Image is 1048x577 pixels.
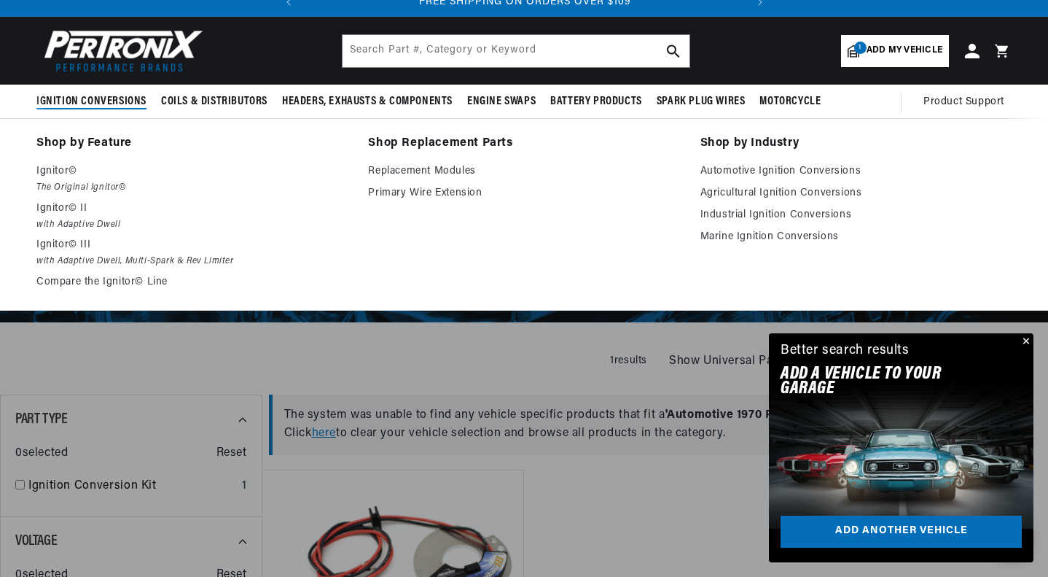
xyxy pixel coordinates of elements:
span: 1 results [610,355,647,366]
p: Ignitor© III [36,236,348,254]
span: 0 selected [15,444,68,463]
span: Product Support [923,94,1004,110]
div: The system was unable to find any vehicle specific products that fit a Click to clear your vehicl... [269,395,1033,455]
a: Add another vehicle [781,516,1022,549]
span: Coils & Distributors [161,94,267,109]
a: Shop Replacement Parts [368,133,679,154]
span: Part Type [15,412,67,427]
a: Ignitor© The Original Ignitor© [36,163,348,195]
button: search button [657,35,689,67]
summary: Coils & Distributors [154,85,275,119]
summary: Battery Products [543,85,649,119]
h2: Add A VEHICLE to your garage [781,367,985,397]
span: Reset [216,444,247,463]
input: Search Part #, Category or Keyword [343,35,689,67]
a: here [312,427,336,439]
a: Industrial Ignition Conversions [700,206,1012,224]
summary: Spark Plug Wires [649,85,753,119]
a: Agricultural Ignition Conversions [700,185,1012,202]
summary: Engine Swaps [460,85,543,119]
span: Ignition Conversions [36,94,146,109]
span: Voltage [15,534,57,549]
button: Close [1016,333,1033,351]
p: Ignitor© II [36,200,348,217]
span: Show Universal Parts [669,352,788,371]
span: Add my vehicle [867,44,942,58]
a: Shop by Feature [36,133,348,154]
div: Better search results [781,341,910,362]
span: Engine Swaps [467,94,536,109]
div: 1 [242,477,247,496]
a: Primary Wire Extension [368,185,679,202]
a: Ignition Conversion Kit [28,477,236,496]
a: 1Add my vehicle [841,35,949,67]
p: Ignitor© [36,163,348,180]
span: Motorcycle [759,94,821,109]
a: Compare the Ignitor© Line [36,274,348,291]
a: Automotive Ignition Conversions [700,163,1012,180]
span: Spark Plug Wires [657,94,746,109]
a: Marine Ignition Conversions [700,228,1012,246]
a: Replacement Modules [368,163,679,180]
em: The Original Ignitor© [36,180,348,195]
span: ' Automotive 1970 Ford F-350 360cid / 5.9L '. [665,409,910,421]
span: Battery Products [550,94,642,109]
summary: Motorcycle [752,85,828,119]
img: Pertronix [36,26,204,76]
summary: Product Support [923,85,1012,120]
a: Shop by Industry [700,133,1012,154]
em: with Adaptive Dwell, Multi-Spark & Rev Limiter [36,254,348,269]
span: Headers, Exhausts & Components [282,94,453,109]
summary: Headers, Exhausts & Components [275,85,460,119]
span: 1 [854,42,867,54]
em: with Adaptive Dwell [36,217,348,233]
a: Ignitor© III with Adaptive Dwell, Multi-Spark & Rev Limiter [36,236,348,269]
a: Ignitor© II with Adaptive Dwell [36,200,348,233]
summary: Ignition Conversions [36,85,154,119]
